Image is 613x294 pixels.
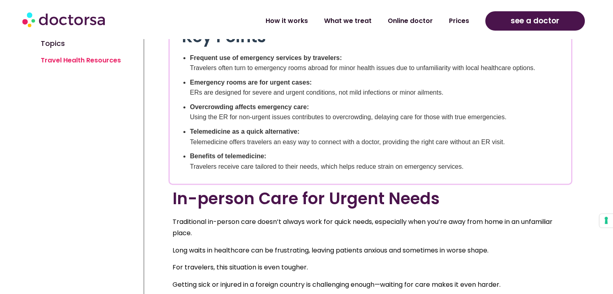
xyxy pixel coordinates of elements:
[485,11,585,31] a: see a doctor
[190,102,559,122] li: Using the ER for non-urgent issues contributes to overcrowding, delaying care for those with true...
[190,77,559,98] li: ERs are designed for severe and urgent conditions, not mild infections or minor ailments.
[190,151,559,172] li: Travelers receive care tailored to their needs, which helps reduce strain on emergency services.
[172,245,568,256] p: Long waits in healthcare can be frustrating, leaving patients anxious and sometimes in worse shape.
[190,79,312,86] strong: Emergency rooms are for urgent cases:
[182,27,559,46] h2: Key Points
[172,189,568,208] h2: In-person Care for Urgent Needs
[316,12,380,30] a: What we treat
[172,279,568,290] p: Getting sick or injured in a foreign country is challenging enough—waiting for care makes it even...
[190,53,559,73] li: Travelers often turn to emergency rooms abroad for minor health issues due to unfamiliarity with ...
[190,104,309,110] strong: Overcrowding affects emergency care:
[162,12,477,30] nav: Menu
[172,262,568,273] p: For travelers, this situation is even tougher.
[258,12,316,30] a: How it works
[41,40,139,47] h4: Topics
[190,153,266,159] strong: Benefits of telemedicine:
[511,14,559,27] span: see a doctor
[190,54,342,61] strong: Frequent use of emergency services by travelers:
[599,214,613,228] button: Your consent preferences for tracking technologies
[441,12,477,30] a: Prices
[190,126,559,147] li: Telemedicine offers travelers an easy way to connect with a doctor, providing the right care with...
[190,128,299,135] strong: Telemedicine as a quick alternative:
[380,12,441,30] a: Online doctor
[172,216,568,239] p: Traditional in-person care doesn’t always work for quick needs, especially when you’re away from ...
[41,56,121,65] a: Travel Health Resources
